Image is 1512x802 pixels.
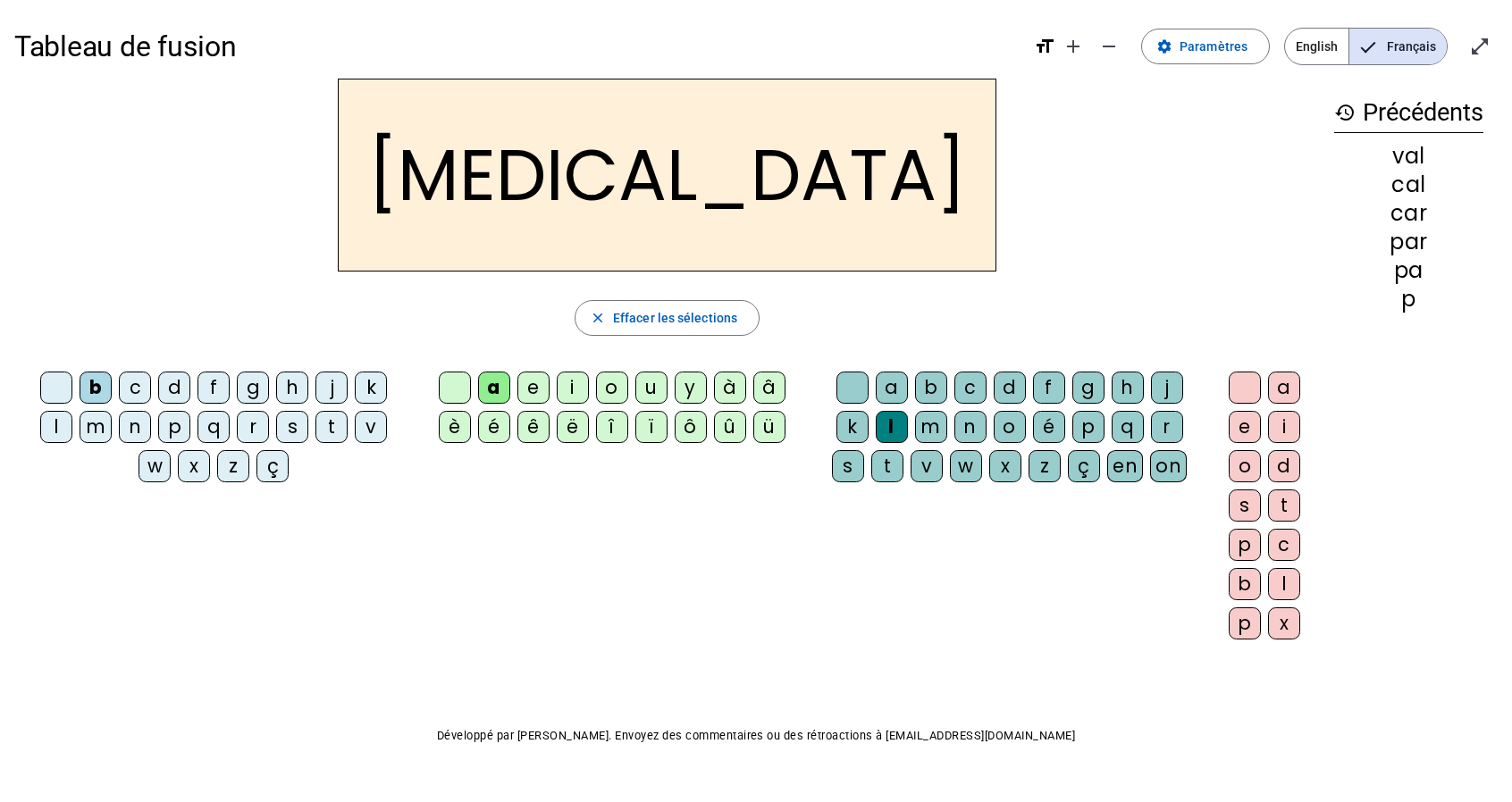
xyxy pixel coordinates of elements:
[1268,489,1300,522] div: t
[119,372,151,404] div: c
[1469,36,1491,57] mat-icon: open_in_full
[119,411,151,443] div: n
[478,411,510,443] div: é
[1055,29,1091,64] button: Augmenter la taille de la police
[276,372,308,404] div: h
[1229,529,1261,561] div: p
[517,372,550,404] div: e
[315,411,348,443] div: t
[1334,174,1483,196] div: cal
[876,372,908,404] div: a
[596,411,628,443] div: î
[338,79,996,272] h2: [MEDICAL_DATA]
[80,411,112,443] div: m
[40,411,72,443] div: l
[911,450,943,482] div: v
[1068,450,1100,482] div: ç
[1033,411,1065,443] div: é
[355,411,387,443] div: v
[355,372,387,404] div: k
[1229,489,1261,522] div: s
[1029,450,1061,482] div: z
[1151,411,1183,443] div: r
[1151,372,1183,404] div: j
[1268,607,1300,639] div: x
[517,411,550,443] div: ê
[158,411,190,443] div: p
[14,725,1498,747] p: Développé par [PERSON_NAME]. Envoyez des commentaires ou des rétroactions à [EMAIL_ADDRESS][DOMAI...
[575,300,760,336] button: Effacer les sélections
[1072,372,1105,404] div: g
[178,450,210,482] div: x
[1107,450,1143,482] div: en
[237,372,269,404] div: g
[1156,38,1172,54] mat-icon: settings
[753,411,785,443] div: ü
[439,411,471,443] div: è
[1334,260,1483,281] div: pa
[1072,411,1105,443] div: p
[1334,231,1483,253] div: par
[596,372,628,404] div: o
[1180,36,1247,57] span: Paramètres
[1229,450,1261,482] div: o
[478,372,510,404] div: a
[836,411,869,443] div: k
[832,450,864,482] div: s
[1268,372,1300,404] div: a
[994,372,1026,404] div: d
[1268,450,1300,482] div: d
[590,310,606,326] mat-icon: close
[1229,411,1261,443] div: e
[237,411,269,443] div: r
[1098,36,1120,57] mat-icon: remove
[1284,28,1448,65] mat-button-toggle-group: Language selection
[635,411,668,443] div: ï
[613,307,737,329] span: Effacer les sélections
[871,450,903,482] div: t
[915,372,947,404] div: b
[915,411,947,443] div: m
[1033,372,1065,404] div: f
[1229,568,1261,600] div: b
[1349,29,1447,64] span: Français
[954,411,987,443] div: n
[1063,36,1084,57] mat-icon: add
[1334,203,1483,224] div: car
[197,411,230,443] div: q
[80,372,112,404] div: b
[1285,29,1348,64] span: English
[557,372,589,404] div: i
[14,18,1020,75] h1: Tableau de fusion
[1150,450,1187,482] div: on
[1334,102,1356,123] mat-icon: history
[1141,29,1270,64] button: Paramètres
[989,450,1021,482] div: x
[256,450,289,482] div: ç
[1334,146,1483,167] div: val
[1229,607,1261,639] div: p
[714,372,746,404] div: à
[1034,36,1055,57] mat-icon: format_size
[994,411,1026,443] div: o
[1268,529,1300,561] div: c
[139,450,171,482] div: w
[1091,29,1127,64] button: Diminuer la taille de la police
[753,372,785,404] div: â
[217,450,249,482] div: z
[158,372,190,404] div: d
[197,372,230,404] div: f
[1334,288,1483,310] div: p
[675,411,707,443] div: ô
[714,411,746,443] div: û
[276,411,308,443] div: s
[950,450,982,482] div: w
[1268,411,1300,443] div: i
[635,372,668,404] div: u
[315,372,348,404] div: j
[1112,411,1144,443] div: q
[1334,93,1483,133] h3: Précédents
[1268,568,1300,600] div: l
[954,372,987,404] div: c
[1462,29,1498,64] button: Entrer en plein écran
